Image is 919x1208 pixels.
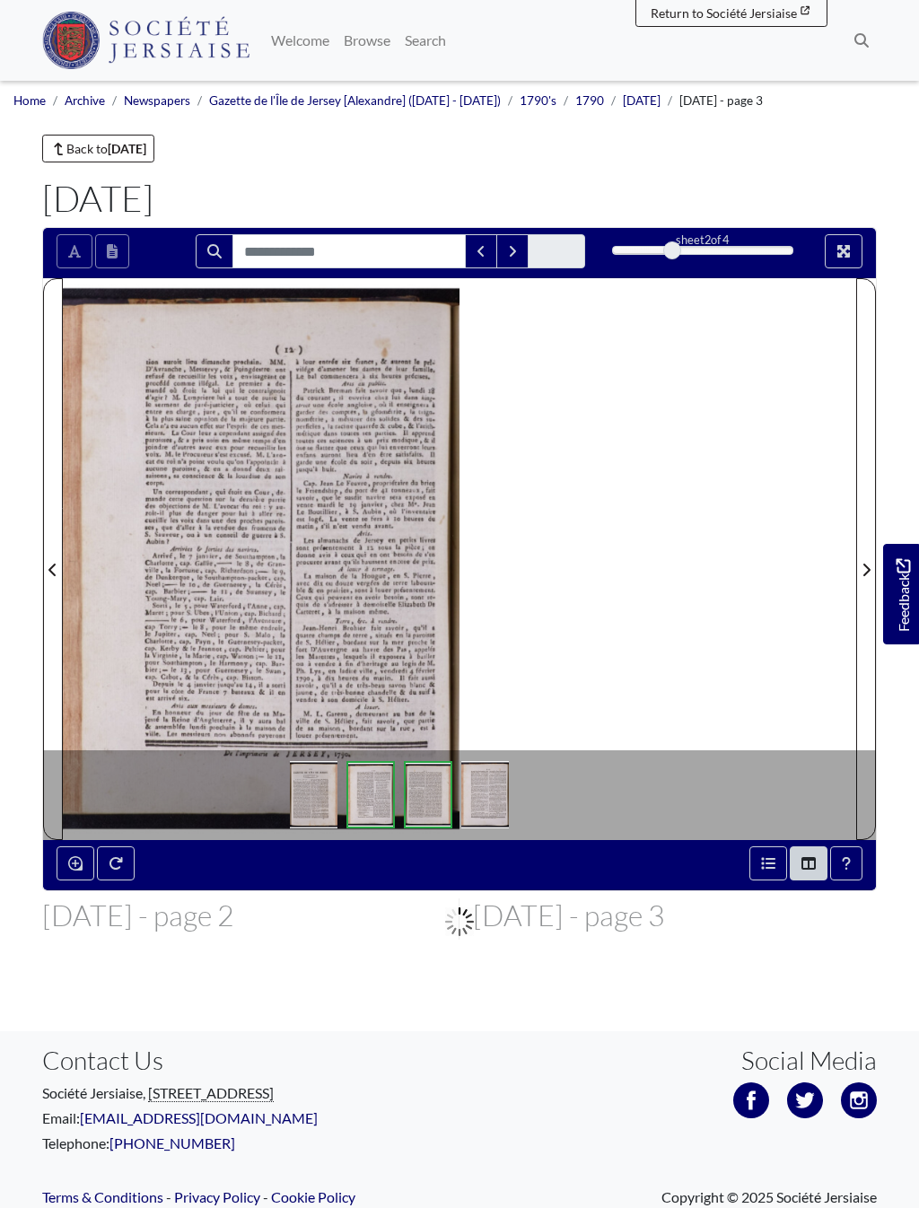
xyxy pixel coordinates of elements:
p: Email: [42,1107,446,1129]
button: Help [830,846,862,880]
a: [DATE] [623,93,661,108]
img: 82cd839175d19c9d36d838dfe6c09a8b3a14eb784970b8dcd4cb8dfaa3a2fc15 [346,761,395,828]
span: Feedback [892,558,914,631]
a: Would you like to provide feedback? [883,544,919,644]
button: Thumbnails [790,846,827,880]
span: Copyright © 2025 Société Jersiaise [661,1186,877,1208]
a: Welcome [264,22,337,58]
button: Next Match [496,234,529,268]
img: Société Jersiaise [42,12,249,69]
button: Open transcription window [95,234,129,268]
button: Previous Page [43,278,63,839]
a: Terms & Conditions [42,1188,163,1205]
div: sheet of 4 [612,232,793,249]
a: Cookie Policy [271,1188,355,1205]
img: 82cd839175d19c9d36d838dfe6c09a8b3a14eb784970b8dcd4cb8dfaa3a2fc15 [404,761,452,828]
a: Société Jersiaise logo [42,7,249,74]
a: Search [398,22,453,58]
a: Privacy Policy [174,1188,260,1205]
a: Archive [65,93,105,108]
p: Telephone: [42,1133,446,1154]
button: Search [196,234,233,268]
span: [DATE] - page 3 [679,93,763,108]
button: Toggle text selection (Alt+T) [57,234,92,268]
a: [EMAIL_ADDRESS][DOMAIN_NAME] [80,1109,318,1126]
a: 1790's [520,93,556,108]
h1: [DATE] [42,177,877,220]
p: Société Jersiaise, [42,1082,446,1104]
a: Browse [337,22,398,58]
strong: [DATE] [108,141,146,156]
a: Gazette de l'Île de Jersey [Alexandre] ([DATE] - [DATE]) [209,93,501,108]
a: [PHONE_NUMBER] [109,1134,235,1151]
button: Open metadata window [749,846,787,880]
button: Previous Match [465,234,497,268]
button: Enable or disable loupe tool (Alt+L) [57,846,94,880]
span: Return to Société Jersiaise [651,5,797,21]
button: Next Page [856,278,876,839]
button: Full screen mode [825,234,862,268]
button: Rotate the book [97,846,135,880]
img: 82cd839175d19c9d36d838dfe6c09a8b3a14eb784970b8dcd4cb8dfaa3a2fc15 [461,761,509,828]
a: Home [13,93,46,108]
a: Back to[DATE] [42,135,154,162]
img: 82cd839175d19c9d36d838dfe6c09a8b3a14eb784970b8dcd4cb8dfaa3a2fc15 [290,761,337,828]
input: Search for [232,234,466,268]
a: Newspapers [124,93,190,108]
a: 1790 [575,93,604,108]
h3: Contact Us [42,1046,446,1076]
span: 2 [705,232,711,247]
h3: Social Media [741,1046,877,1076]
